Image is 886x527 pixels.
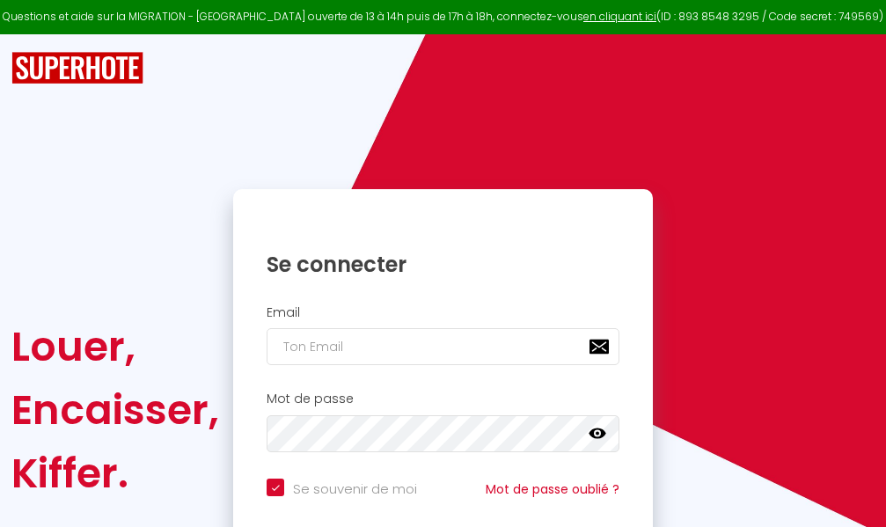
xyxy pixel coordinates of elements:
h2: Mot de passe [267,392,619,406]
h2: Email [267,305,619,320]
div: Kiffer. [11,442,219,505]
input: Ton Email [267,328,619,365]
a: Mot de passe oublié ? [486,480,619,498]
div: Louer, [11,315,219,378]
img: SuperHote logo [11,52,143,84]
div: Encaisser, [11,378,219,442]
a: en cliquant ici [583,9,656,24]
h1: Se connecter [267,251,619,278]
